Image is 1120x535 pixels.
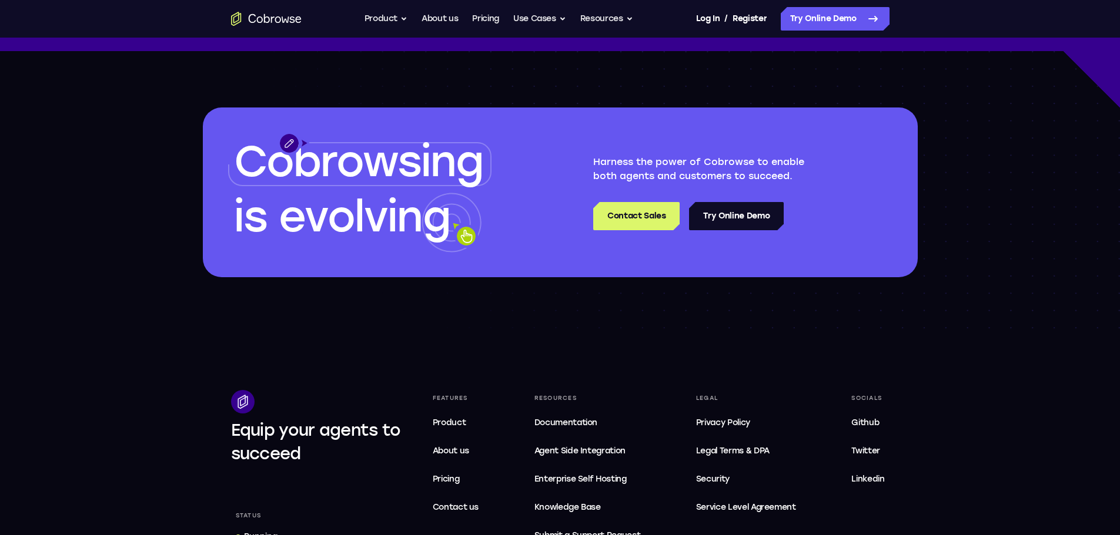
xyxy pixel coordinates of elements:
span: Linkedin [851,474,884,484]
a: Twitter [847,439,889,463]
a: Register [733,7,767,31]
button: Product [365,7,408,31]
a: Security [691,467,801,491]
a: Log In [696,7,720,31]
a: Github [847,411,889,435]
a: Try Online Demo [689,202,784,230]
span: Documentation [534,418,597,428]
button: Use Cases [513,7,566,31]
a: Enterprise Self Hosting [530,467,646,491]
div: Legal [691,390,801,406]
a: Linkedin [847,467,889,491]
span: Equip your agents to succeed [231,420,401,463]
span: Security [696,474,730,484]
span: Pricing [433,474,460,484]
span: Cobrowsing [234,136,483,187]
a: Contact us [428,496,484,519]
span: Knowledge Base [534,502,601,512]
span: Agent Side Integration [534,444,641,458]
span: Enterprise Self Hosting [534,472,641,486]
span: Privacy Policy [696,418,750,428]
a: Pricing [472,7,499,31]
div: Socials [847,390,889,406]
a: Service Level Agreement [691,496,801,519]
span: Github [851,418,879,428]
span: Twitter [851,446,880,456]
a: Agent Side Integration [530,439,646,463]
div: Resources [530,390,646,406]
a: About us [428,439,484,463]
p: Harness the power of Cobrowse to enable both agents and customers to succeed. [593,155,830,183]
a: Knowledge Base [530,496,646,519]
span: Legal Terms & DPA [696,446,770,456]
span: About us [433,446,469,456]
a: Contact Sales [593,202,680,230]
span: is [234,191,267,242]
div: Features [428,390,484,406]
a: Privacy Policy [691,411,801,435]
a: About us [422,7,458,31]
a: Documentation [530,411,646,435]
a: Pricing [428,467,484,491]
a: Product [428,411,484,435]
span: evolving [279,191,450,242]
span: / [724,12,728,26]
span: Service Level Agreement [696,500,796,514]
span: Contact us [433,502,479,512]
span: Product [433,418,466,428]
a: Legal Terms & DPA [691,439,801,463]
a: Go to the home page [231,12,302,26]
button: Resources [580,7,633,31]
div: Status [231,507,266,524]
a: Try Online Demo [781,7,890,31]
